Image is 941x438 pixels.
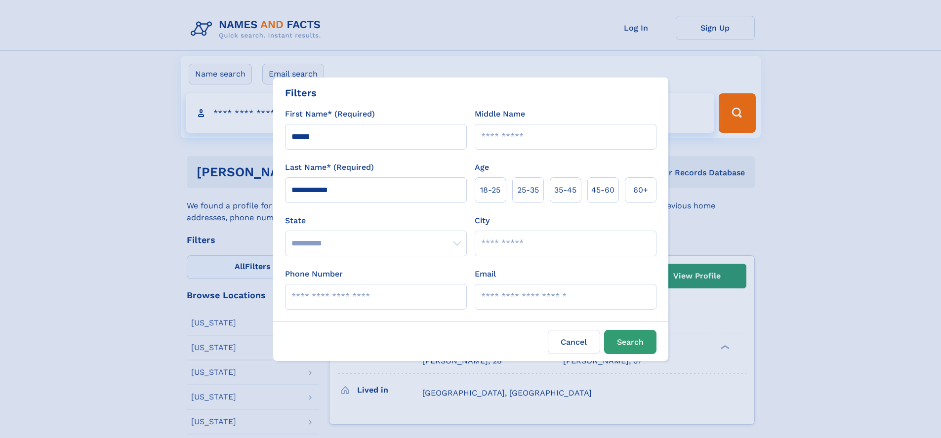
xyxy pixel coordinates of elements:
[475,161,489,173] label: Age
[475,108,525,120] label: Middle Name
[517,184,539,196] span: 25‑35
[285,85,317,100] div: Filters
[633,184,648,196] span: 60+
[554,184,576,196] span: 35‑45
[285,268,343,280] label: Phone Number
[285,161,374,173] label: Last Name* (Required)
[475,268,496,280] label: Email
[285,215,467,227] label: State
[591,184,614,196] span: 45‑60
[548,330,600,354] label: Cancel
[285,108,375,120] label: First Name* (Required)
[475,215,490,227] label: City
[480,184,500,196] span: 18‑25
[604,330,656,354] button: Search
